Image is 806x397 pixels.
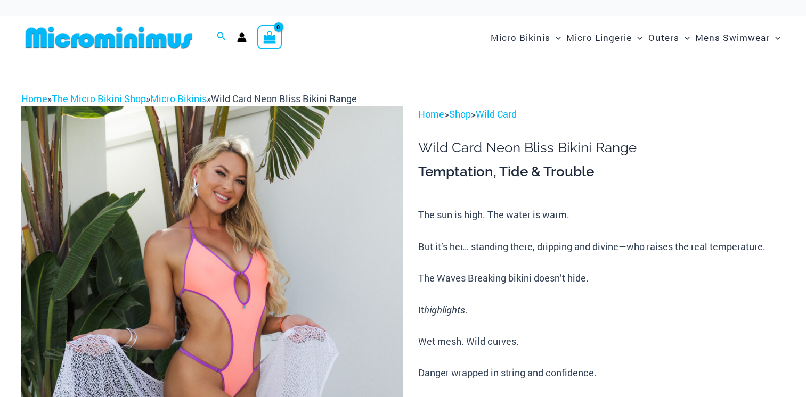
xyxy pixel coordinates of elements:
[418,106,785,122] p: > >
[418,163,785,181] h3: Temptation, Tide & Trouble
[564,21,645,54] a: Micro LingerieMenu ToggleMenu Toggle
[52,92,146,105] a: The Micro Bikini Shop
[566,24,632,51] span: Micro Lingerie
[217,30,226,44] a: Search icon link
[237,32,247,42] a: Account icon link
[211,92,357,105] span: Wild Card Neon Bliss Bikini Range
[21,92,357,105] span: » » »
[488,21,564,54] a: Micro BikinisMenu ToggleMenu Toggle
[491,24,550,51] span: Micro Bikinis
[648,24,679,51] span: Outers
[693,21,783,54] a: Mens SwimwearMenu ToggleMenu Toggle
[257,25,282,49] a: View Shopping Cart, empty
[21,92,47,105] a: Home
[418,107,444,120] a: Home
[770,24,780,51] span: Menu Toggle
[486,20,785,55] nav: Site Navigation
[646,21,693,54] a: OutersMenu ToggleMenu Toggle
[476,107,517,120] a: Wild Card
[632,24,642,51] span: Menu Toggle
[695,24,770,51] span: Mens Swimwear
[418,139,785,156] h1: Wild Card Neon Bliss Bikini Range
[21,26,197,49] img: MM SHOP LOGO FLAT
[150,92,207,105] a: Micro Bikinis
[424,303,465,316] i: highlights
[449,107,471,120] a: Shop
[679,24,690,51] span: Menu Toggle
[550,24,561,51] span: Menu Toggle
